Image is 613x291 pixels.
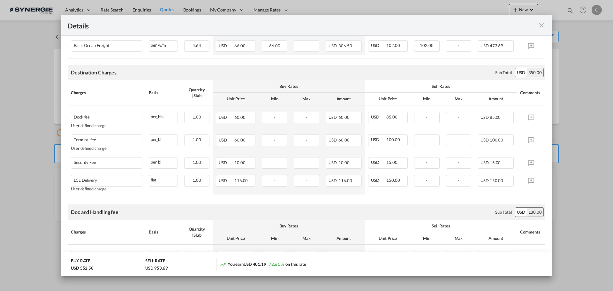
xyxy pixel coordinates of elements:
[420,43,433,48] span: 102.00
[149,175,178,183] div: flat
[495,70,512,75] div: Sub Total
[219,178,233,183] span: USD
[515,208,527,217] div: USD
[68,21,497,29] div: Details
[338,115,350,120] span: 60.00
[490,160,501,165] span: 15.00
[184,226,210,238] div: Quantity | Slab
[458,160,459,165] span: -
[234,160,246,165] span: 10.00
[386,178,400,183] span: 150.00
[426,160,428,165] span: -
[371,43,386,48] span: USD
[329,178,338,183] span: USD
[74,160,96,165] div: Security Fee
[219,43,233,48] span: USD
[527,68,543,77] div: 350.00
[368,223,514,229] div: Sell Rates
[74,115,90,119] div: Dock fee
[216,83,361,89] div: Buy Rates
[481,178,489,183] span: USD
[458,178,459,183] span: -
[269,262,284,267] span: 72.61 %
[338,43,352,48] span: 306.50
[219,115,233,120] span: USD
[269,43,280,48] span: 66.00
[6,19,45,24] strong: T/T: around 30 days
[490,43,503,48] span: 473.69
[329,115,338,120] span: USD
[6,18,40,23] strong: E Manifest (ACI):
[490,178,503,183] span: 150.00
[386,43,400,48] span: 102.00
[368,83,514,89] div: Sell Rates
[220,261,226,268] md-icon: icon-trending-up
[495,209,512,215] div: Sub Total
[193,114,201,119] span: 1.00
[193,43,201,48] span: 4.64
[74,178,97,183] div: LCL Delivery
[149,90,178,96] div: Basis
[386,114,397,119] span: 85.00
[145,258,165,265] div: SELL RATE
[6,7,51,12] strong: PO 1523- Stylist Capes
[71,146,142,151] div: User defined charge
[71,90,142,96] div: Charges
[274,160,276,165] span: -
[274,115,276,120] span: -
[517,220,545,245] th: Comments
[6,28,471,55] p: Applicable if Synergie is responsible to submit Per E-manifest and per HBL Frob ACI filing: 50$ u...
[474,93,517,105] th: Amount
[426,114,428,119] span: -
[259,93,291,105] th: Min
[291,93,322,105] th: Max
[490,137,503,142] span: 100.00
[322,93,365,105] th: Amount
[213,93,259,105] th: Unit Price
[386,137,400,142] span: 100.00
[338,178,352,183] span: 116.00
[458,43,459,48] span: -
[149,41,178,49] div: per_w/m
[193,160,201,165] span: 1.00
[149,135,178,143] div: per_bl
[149,157,178,165] div: per_bl
[145,265,168,271] div: USD 953.69
[458,137,459,142] span: -
[219,160,233,165] span: USD
[259,232,291,245] th: Min
[426,137,428,142] span: -
[213,232,259,245] th: Unit Price
[411,232,443,245] th: Min
[234,178,248,183] span: 116.00
[61,15,552,277] md-dialog: Port of ...
[6,8,29,13] strong: ETD: OCT-3
[74,43,110,48] div: Basic Ocean Freight
[322,232,365,245] th: Amount
[386,160,397,165] span: 15.00
[274,178,276,183] span: -
[329,137,338,142] span: USD
[490,115,501,120] span: 85.00
[71,123,142,128] div: User defined charge
[306,137,307,142] span: -
[244,262,266,267] span: USD 401.19
[234,137,246,142] span: 60.00
[6,59,104,64] strong: -----------------------------------------------------------------------
[219,137,233,142] span: USD
[71,258,90,265] div: BUY RATE
[6,51,61,56] strong: Delivery S&J / Google Drive
[338,137,350,142] span: 60.00
[371,137,386,142] span: USD
[291,232,322,245] th: Max
[149,112,178,120] div: per_hbl
[371,160,386,165] span: USD
[365,232,411,245] th: Unit Price
[481,43,489,48] span: USD
[443,232,475,245] th: Max
[274,137,276,142] span: -
[216,223,361,229] div: Buy Rates
[6,6,471,13] body: Editor, editor5
[474,232,517,245] th: Amount
[338,160,350,165] span: 10.00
